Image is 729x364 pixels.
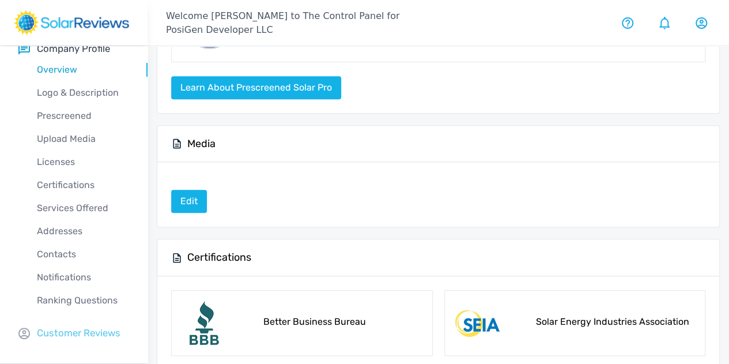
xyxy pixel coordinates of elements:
p: Contacts [18,247,148,261]
p: Certifications [18,178,148,192]
a: Edit [171,190,207,213]
a: Certifications [18,174,148,197]
p: Services Offered [18,201,148,215]
button: Learn about Prescreened Solar Pro [171,76,341,99]
img: icon_SEIA.png [454,300,500,346]
p: Upload Media [18,132,148,146]
p: Licenses [18,155,148,169]
a: Services Offered [18,197,148,220]
a: Overview [18,58,148,81]
p: Overview [18,63,148,77]
a: Prescreened [18,104,148,127]
a: Ranking Questions [18,289,148,312]
p: Company Profile [37,42,110,56]
h5: Certifications [187,251,251,264]
h5: Media [187,137,216,151]
h6: Better Business Bureau [263,316,423,330]
p: Addresses [18,224,148,238]
a: Learn about Prescreened Solar Pro [171,82,341,93]
p: Notifications [18,271,148,284]
a: Addresses [18,220,148,243]
p: Welcome [PERSON_NAME] to The Control Panel for PosiGen Developer LLC [166,9,439,37]
h6: Solar Energy Industries Association [536,316,696,330]
a: Licenses [18,151,148,174]
a: Logo & Description [18,81,148,104]
p: Prescreened [18,109,148,123]
a: Edit [171,196,207,207]
a: Notifications [18,266,148,289]
p: Customer Reviews [37,326,120,340]
a: Upload Media [18,127,148,151]
a: Contacts [18,243,148,266]
img: icon_BBB.png [181,300,227,346]
p: Logo & Description [18,86,148,100]
p: Ranking Questions [18,294,148,307]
